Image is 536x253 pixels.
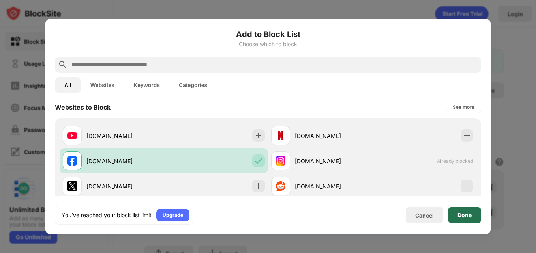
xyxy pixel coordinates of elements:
[457,212,472,218] div: Done
[124,77,169,93] button: Keywords
[276,181,285,191] img: favicons
[55,77,81,93] button: All
[163,211,183,219] div: Upgrade
[62,211,152,219] div: You’ve reached your block list limit
[295,182,372,190] div: [DOMAIN_NAME]
[295,132,372,140] div: [DOMAIN_NAME]
[295,157,372,165] div: [DOMAIN_NAME]
[276,131,285,140] img: favicons
[169,77,217,93] button: Categories
[58,60,67,69] img: search.svg
[437,158,473,164] span: Already blocked
[55,41,481,47] div: Choose which to block
[67,181,77,191] img: favicons
[415,212,434,219] div: Cancel
[453,103,474,111] div: See more
[55,103,111,111] div: Websites to Block
[67,156,77,166] img: favicons
[86,182,164,190] div: [DOMAIN_NAME]
[86,132,164,140] div: [DOMAIN_NAME]
[276,156,285,166] img: favicons
[55,28,481,40] h6: Add to Block List
[81,77,124,93] button: Websites
[67,131,77,140] img: favicons
[86,157,164,165] div: [DOMAIN_NAME]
